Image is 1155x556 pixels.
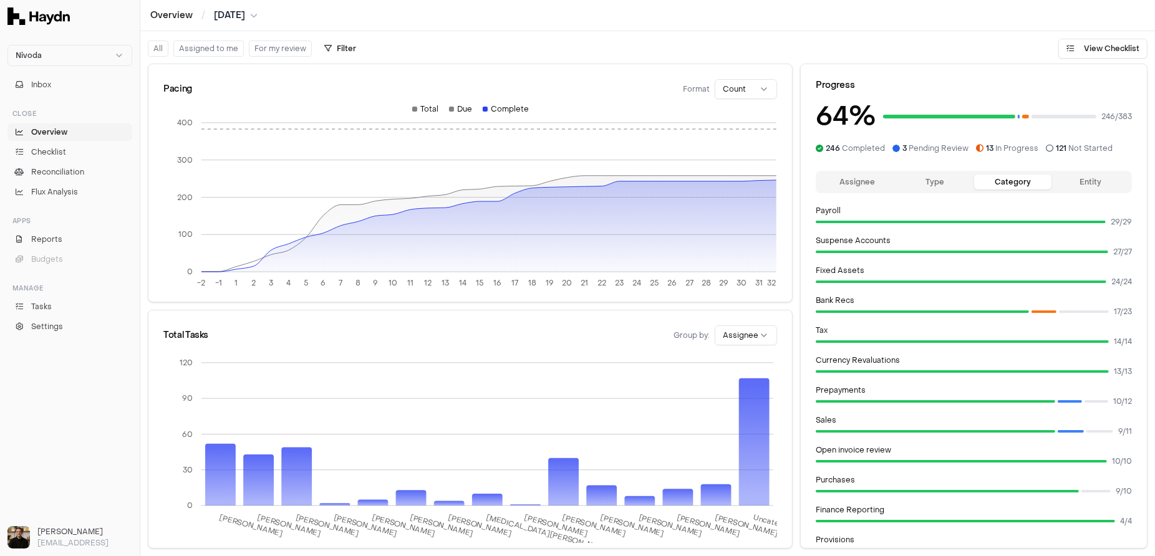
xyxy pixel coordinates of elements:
[1056,143,1113,153] span: Not Started
[986,143,1038,153] span: In Progress
[180,358,193,368] tspan: 120
[256,512,322,539] tspan: [PERSON_NAME]
[7,526,30,549] img: Ole Heine
[7,163,132,181] a: Reconciliation
[449,104,473,114] div: Due
[31,127,67,138] span: Overview
[37,537,132,549] p: [EMAIL_ADDRESS]
[333,512,399,539] tspan: [PERSON_NAME]
[986,143,993,153] span: 13
[31,321,63,332] span: Settings
[816,236,1132,246] p: Suspense Accounts
[177,155,193,165] tspan: 300
[7,251,132,268] button: Budgets
[816,355,1132,365] p: Currency Revaluations
[7,298,132,315] a: Tasks
[816,97,876,136] h3: 64 %
[251,279,256,289] tspan: 2
[714,512,780,539] tspan: [PERSON_NAME]
[447,512,513,539] tspan: [PERSON_NAME]
[632,279,641,289] tspan: 24
[816,415,1132,425] p: Sales
[7,231,132,248] a: Reports
[816,445,1132,455] p: Open invoice review
[683,84,710,94] span: Format
[493,279,501,289] tspan: 16
[317,39,364,59] button: Filter
[163,83,192,95] div: Pacing
[1101,112,1132,122] span: 246 / 383
[182,393,193,403] tspan: 90
[197,279,205,289] tspan: -2
[1111,277,1132,287] span: 24 / 24
[199,9,208,21] span: /
[7,318,132,335] a: Settings
[902,143,907,153] span: 3
[321,279,326,289] tspan: 6
[1113,396,1132,406] span: 10 / 12
[7,278,132,298] div: Manage
[896,175,974,189] button: Type
[355,279,360,289] tspan: 8
[31,301,52,312] span: Tasks
[215,279,222,289] tspan: -1
[702,279,712,289] tspan: 28
[483,104,529,114] div: Complete
[409,512,475,539] tspan: [PERSON_NAME]
[826,143,885,153] span: Completed
[269,279,273,289] tspan: 3
[337,44,356,54] span: Filter
[7,123,132,141] a: Overview
[720,279,729,289] tspan: 29
[676,512,742,539] tspan: [PERSON_NAME]
[816,295,1132,305] p: Bank Recs
[148,41,168,57] button: All
[638,512,703,539] tspan: [PERSON_NAME]
[424,279,432,289] tspan: 12
[178,230,193,240] tspan: 100
[31,254,63,265] span: Budgets
[816,385,1132,395] p: Prepayments
[600,512,665,539] tspan: [PERSON_NAME]
[31,166,84,178] span: Reconciliation
[816,505,1132,515] p: Finance Reporting
[511,279,518,289] tspan: 17
[1118,426,1132,436] span: 9 / 11
[816,79,1132,92] div: Progress
[150,9,258,22] nav: breadcrumb
[523,512,589,539] tspan: [PERSON_NAME]
[459,279,466,289] tspan: 14
[768,279,776,289] tspan: 32
[182,429,193,439] tspan: 60
[7,7,70,25] img: Haydn Logo
[31,186,78,198] span: Flux Analysis
[902,143,969,153] span: Pending Review
[304,279,309,289] tspan: 5
[650,279,659,289] tspan: 25
[816,535,1132,545] p: Provisions
[1111,217,1132,227] span: 29 / 29
[187,267,193,277] tspan: 0
[1051,175,1129,189] button: Entity
[7,45,132,66] button: Nivoda
[187,501,193,510] tspan: 0
[442,279,449,289] tspan: 13
[674,330,710,340] span: Group by:
[7,183,132,201] a: Flux Analysis
[1112,456,1132,466] span: 10 / 10
[755,279,763,289] tspan: 31
[616,279,624,289] tspan: 23
[1114,337,1132,347] span: 14 / 14
[249,41,312,57] button: For my review
[1114,367,1132,376] span: 13 / 13
[685,279,693,289] tspan: 27
[177,193,193,203] tspan: 200
[546,279,554,289] tspan: 19
[816,475,1132,485] p: Purchases
[7,211,132,231] div: Apps
[31,234,62,245] span: Reports
[339,279,342,289] tspan: 7
[177,118,193,128] tspan: 400
[286,279,291,289] tspan: 4
[31,146,66,158] span: Checklist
